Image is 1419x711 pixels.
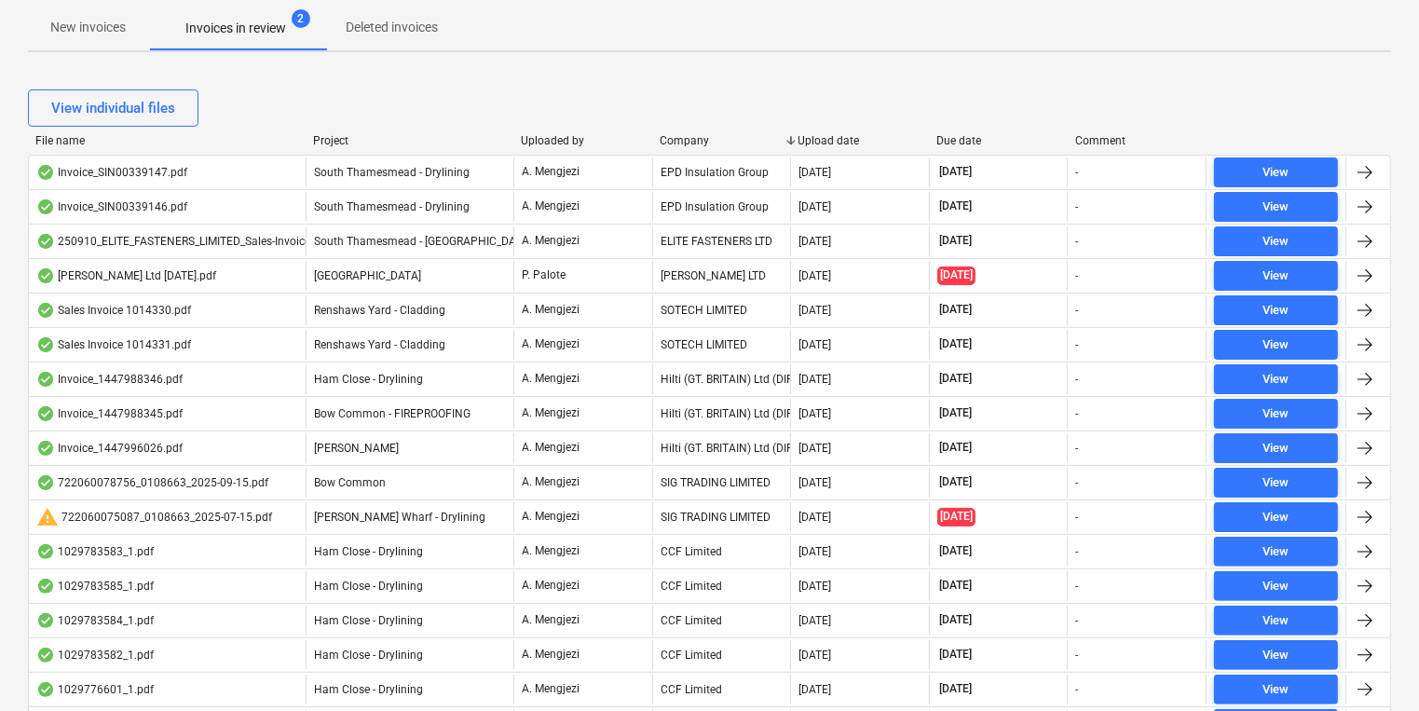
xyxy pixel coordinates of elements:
[1214,295,1338,325] button: View
[660,134,784,147] div: Company
[1263,231,1289,253] div: View
[798,614,831,627] div: [DATE]
[1075,338,1078,351] div: -
[346,18,438,37] p: Deleted invoices
[36,475,55,490] div: OCR finished
[937,508,976,526] span: [DATE]
[522,681,580,697] p: A. Mengjezi
[937,440,974,456] span: [DATE]
[185,19,286,38] p: Invoices in review
[937,612,974,628] span: [DATE]
[652,261,791,291] div: [PERSON_NAME] LTD
[1263,300,1289,321] div: View
[522,233,580,249] p: A. Mengjezi
[1075,442,1078,455] div: -
[798,134,922,147] div: Upload date
[314,373,423,386] span: Ham Close - Drylining
[314,166,470,179] span: South Thamesmead - Drylining
[1075,614,1078,627] div: -
[35,134,298,147] div: File name
[36,268,55,283] div: OCR finished
[652,606,791,636] div: CCF Limited
[1214,606,1338,636] button: View
[798,200,831,213] div: [DATE]
[36,579,55,594] div: OCR finished
[50,18,126,37] p: New invoices
[1263,645,1289,666] div: View
[1075,511,1078,524] div: -
[522,509,580,525] p: A. Mengjezi
[798,407,831,420] div: [DATE]
[936,134,1060,147] div: Due date
[937,681,974,697] span: [DATE]
[1326,622,1419,711] div: Chat Widget
[1214,502,1338,532] button: View
[798,580,831,593] div: [DATE]
[652,157,791,187] div: EPD Insulation Group
[314,235,532,248] span: South Thamesmead - Soffits
[937,474,974,490] span: [DATE]
[522,440,580,456] p: A. Mengjezi
[1075,683,1078,696] div: -
[1075,545,1078,558] div: -
[1075,304,1078,317] div: -
[522,336,580,352] p: A. Mengjezi
[798,166,831,179] div: [DATE]
[652,433,791,463] div: Hilti (GT. BRITAIN) Ltd (DIRECT DEBIT)
[1214,640,1338,670] button: View
[522,543,580,559] p: A. Mengjezi
[1263,403,1289,425] div: View
[522,578,580,594] p: A. Mengjezi
[1214,433,1338,463] button: View
[36,544,55,559] div: OCR finished
[1263,610,1289,632] div: View
[314,649,423,662] span: Ham Close - Drylining
[1214,571,1338,601] button: View
[522,647,580,663] p: A. Mengjezi
[1214,330,1338,360] button: View
[36,406,55,421] div: OCR finished
[1075,134,1199,147] div: Comment
[36,337,55,352] div: OCR finished
[798,304,831,317] div: [DATE]
[652,571,791,601] div: CCF Limited
[1075,200,1078,213] div: -
[1214,675,1338,704] button: View
[937,405,974,421] span: [DATE]
[36,165,55,180] div: OCR finished
[1214,192,1338,222] button: View
[36,579,154,594] div: 1029783585_1.pdf
[937,371,974,387] span: [DATE]
[798,269,831,282] div: [DATE]
[652,226,791,256] div: ELITE FASTENERS LTD
[314,269,421,282] span: Camden Goods Yard
[36,406,183,421] div: Invoice_1447988345.pdf
[798,683,831,696] div: [DATE]
[314,338,445,351] span: Renshaws Yard - Cladding
[798,545,831,558] div: [DATE]
[314,511,485,524] span: Montgomery's Wharf - Drylining
[36,475,268,490] div: 722060078756_0108663_2025-09-15.pdf
[1263,197,1289,218] div: View
[1075,235,1078,248] div: -
[314,476,386,489] span: Bow Common
[522,371,580,387] p: A. Mengjezi
[652,502,791,532] div: SIG TRADING LIMITED
[798,373,831,386] div: [DATE]
[1075,580,1078,593] div: -
[36,544,154,559] div: 1029783583_1.pdf
[36,648,154,663] div: 1029783582_1.pdf
[798,442,831,455] div: [DATE]
[522,164,580,180] p: A. Mengjezi
[314,200,470,213] span: South Thamesmead - Drylining
[314,614,423,627] span: Ham Close - Drylining
[652,640,791,670] div: CCF Limited
[652,192,791,222] div: EPD Insulation Group
[36,648,55,663] div: OCR finished
[313,134,506,147] div: Project
[51,96,175,120] div: View individual files
[36,165,187,180] div: Invoice_SIN00339147.pdf
[652,330,791,360] div: SOTECH LIMITED
[36,506,272,528] div: 722060075087_0108663_2025-07-15.pdf
[314,683,423,696] span: Ham Close - Drylining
